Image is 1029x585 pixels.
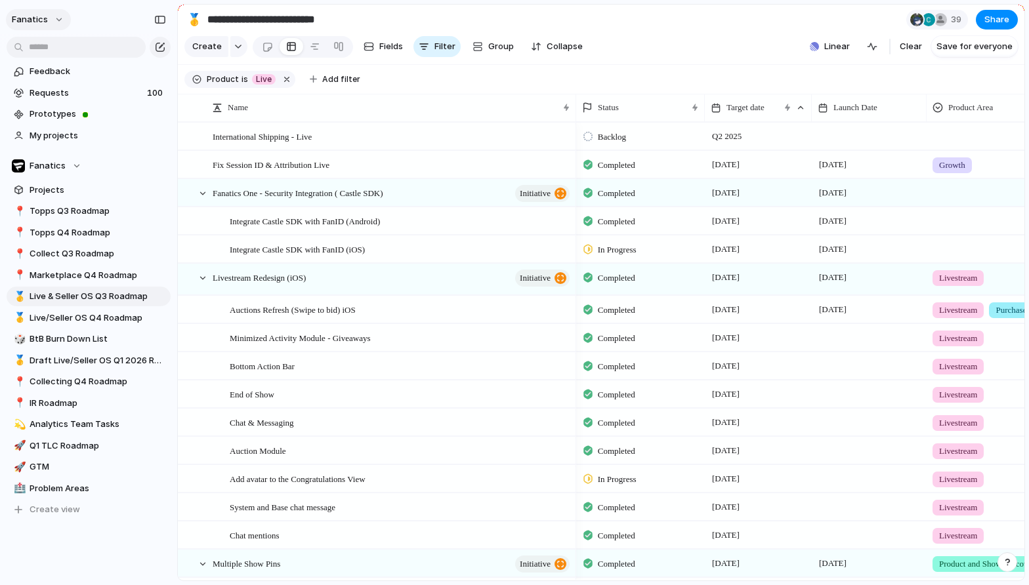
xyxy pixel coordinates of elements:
span: Minimized Activity Module - Giveaways [230,330,370,345]
span: Marketplace Q4 Roadmap [30,269,166,282]
span: Filter [434,40,455,53]
span: Livestream [939,360,977,373]
a: 📍Collect Q3 Roadmap [7,244,171,264]
span: Completed [598,272,635,285]
span: [DATE] [816,270,850,285]
span: Requests [30,87,143,100]
span: Add filter [322,73,360,85]
div: 🚀 [14,460,23,475]
span: Livestream [939,332,977,345]
span: Problem Areas [30,482,166,495]
span: [DATE] [816,213,850,229]
span: BtB Burn Down List [30,333,166,346]
div: 🥇 [14,310,23,325]
span: [DATE] [709,414,743,430]
span: Analytics Team Tasks [30,418,166,431]
span: Live/Seller OS Q4 Roadmap [30,312,166,325]
span: GTM [30,460,166,474]
button: Filter [413,36,461,57]
button: 📍 [12,226,25,239]
span: Backlog [598,131,626,144]
span: Product [207,73,239,85]
span: Linear [824,40,850,53]
span: Completed [598,416,635,430]
span: [DATE] [709,185,743,201]
span: In Progress [598,243,637,256]
button: Share [976,10,1018,30]
div: 🚀GTM [7,457,171,477]
button: Fields [358,36,408,57]
button: initiative [515,555,570,573]
span: Feedback [30,65,166,78]
div: 🥇 [187,10,201,28]
span: [DATE] [709,555,743,571]
span: [DATE] [709,270,743,285]
span: Growth [939,159,965,172]
div: 📍IR Roadmap [7,393,171,413]
span: Integrate Castle SDK with FanID (Android) [230,213,380,228]
span: [DATE] [709,302,743,317]
div: 🚀Q1 TLC Roadmap [7,436,171,456]
span: Chat mentions [230,527,279,542]
button: Create view [7,500,171,519]
span: [DATE] [709,157,743,172]
a: 🏥Problem Areas [7,479,171,498]
button: 🚀 [12,460,25,474]
span: System and Base chat message [230,499,335,514]
span: International Shipping - Live [213,129,312,144]
span: Topps Q3 Roadmap [30,205,166,218]
span: Collect Q3 Roadmap [30,247,166,260]
div: 💫 [14,417,23,432]
a: Feedback [7,62,171,81]
span: Group [488,40,514,53]
span: Completed [598,215,635,228]
span: initiative [520,184,551,203]
span: Add avatar to the Congratulations View [230,471,366,486]
button: Create [184,36,228,57]
span: Completed [598,529,635,542]
button: 🥇 [184,9,205,30]
span: Chat & Messaging [230,414,294,430]
span: Target date [726,101,765,114]
span: Auction Module [230,443,286,458]
button: Clear [894,36,927,57]
button: 📍 [12,375,25,388]
a: 📍Collecting Q4 Roadmap [7,372,171,392]
span: initiative [520,555,551,573]
span: [DATE] [709,330,743,346]
div: 🎲BtB Burn Down List [7,329,171,349]
span: Livestream [939,416,977,430]
span: Create [192,40,222,53]
span: Completed [598,501,635,514]
span: [DATE] [709,499,743,515]
a: 📍Marketplace Q4 Roadmap [7,266,171,285]
button: 🏥 [12,482,25,495]
span: Completed [598,388,635,401]
span: Completed [598,445,635,458]
span: Livestream [939,272,977,285]
span: [DATE] [709,358,743,374]
span: Projects [30,184,166,197]
span: Livestream [939,529,977,542]
span: 39 [951,13,965,26]
div: 🥇 [14,353,23,368]
button: Live [249,72,278,87]
span: My projects [30,129,166,142]
div: 🥇Live & Seller OS Q3 Roadmap [7,287,171,306]
a: My projects [7,126,171,146]
a: Projects [7,180,171,200]
a: 📍Topps Q4 Roadmap [7,223,171,243]
button: 🥇 [12,290,25,303]
button: 📍 [12,397,25,410]
button: initiative [515,270,570,287]
button: 🚀 [12,439,25,453]
a: 💫Analytics Team Tasks [7,414,171,434]
button: Group [466,36,520,57]
button: Fanatics [7,156,171,176]
span: Q2 2025 [709,129,745,144]
a: Requests100 [7,83,171,103]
